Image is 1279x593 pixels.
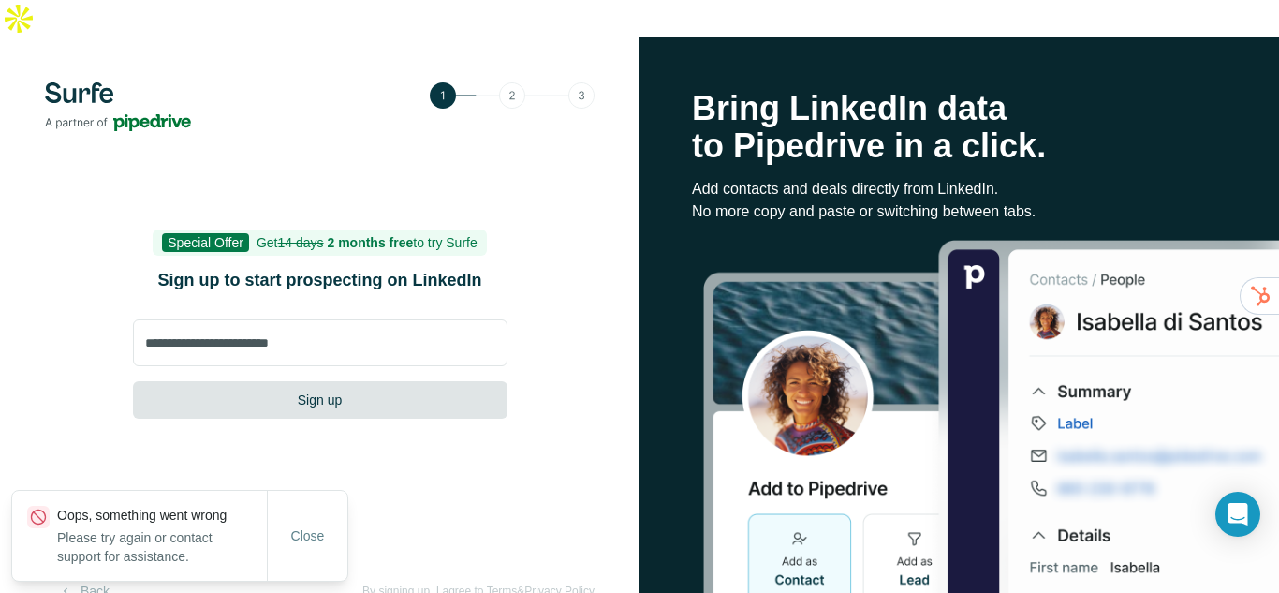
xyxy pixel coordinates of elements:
[57,528,267,566] p: Please try again or contact support for assistance.
[291,526,325,545] span: Close
[430,82,595,109] img: Step 1
[162,233,249,252] span: Special Offer
[57,506,267,525] p: Oops, something went wrong
[692,200,1227,223] p: No more copy and paste or switching between tabs.
[278,519,338,553] button: Close
[257,235,478,250] span: Get to try Surfe
[1215,492,1260,537] div: Open Intercom Messenger
[133,381,507,419] button: Sign up
[45,82,191,131] img: Surfe's logo
[133,267,507,293] h1: Sign up to start prospecting on LinkedIn
[692,90,1227,165] h1: Bring LinkedIn data to Pipedrive in a click.
[692,178,1227,200] p: Add contacts and deals directly from LinkedIn.
[278,235,324,250] s: 14 days
[327,235,413,250] b: 2 months free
